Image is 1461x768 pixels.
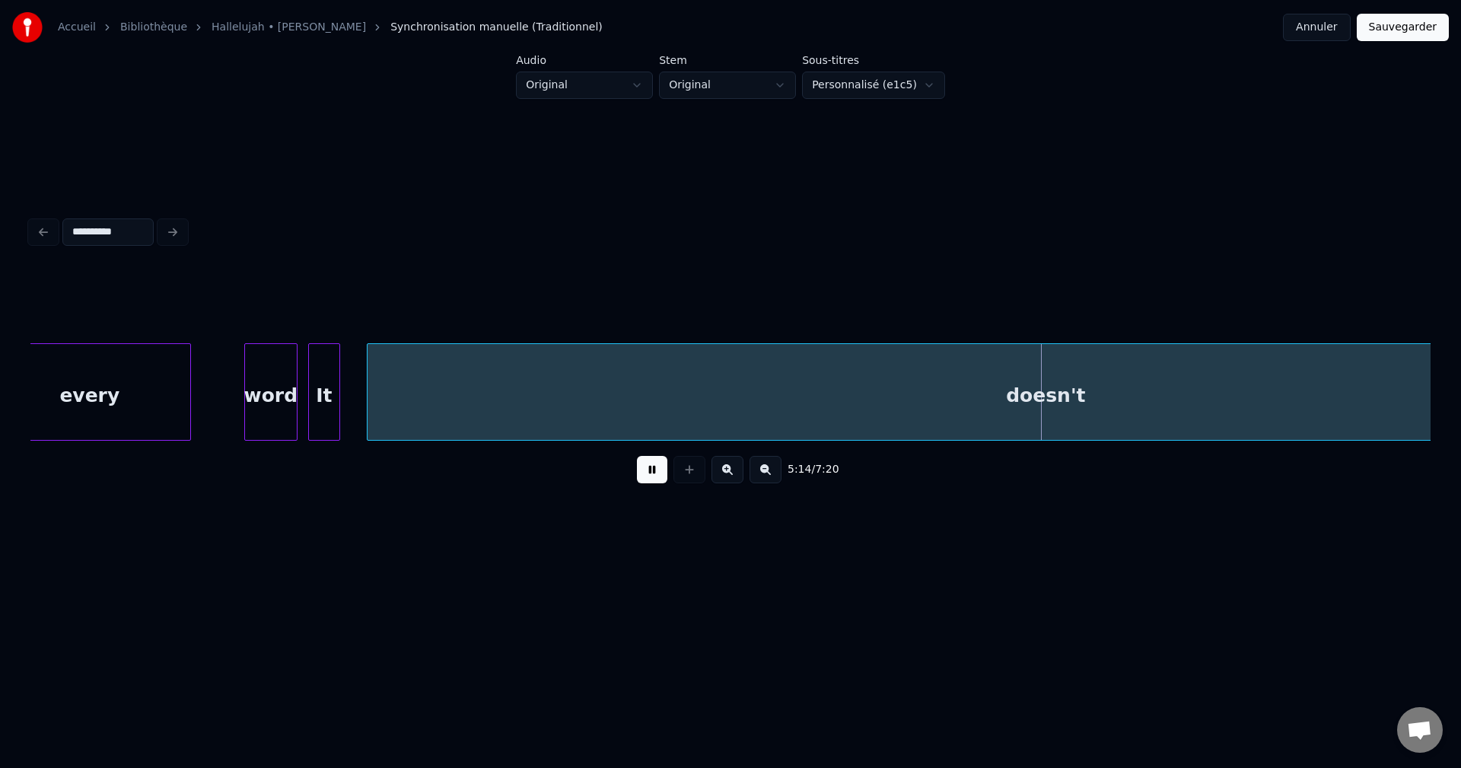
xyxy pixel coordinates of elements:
img: youka [12,12,43,43]
label: Sous-titres [802,55,945,65]
div: / [788,462,824,477]
a: Bibliothèque [120,20,187,35]
button: Annuler [1283,14,1350,41]
label: Stem [659,55,796,65]
a: Hallelujah • [PERSON_NAME] [212,20,366,35]
button: Sauvegarder [1357,14,1449,41]
label: Audio [516,55,653,65]
span: Synchronisation manuelle (Traditionnel) [390,20,603,35]
nav: breadcrumb [58,20,603,35]
div: Ouvrir le chat [1397,707,1443,753]
a: Accueil [58,20,96,35]
span: 5:14 [788,462,811,477]
span: 7:20 [815,462,839,477]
